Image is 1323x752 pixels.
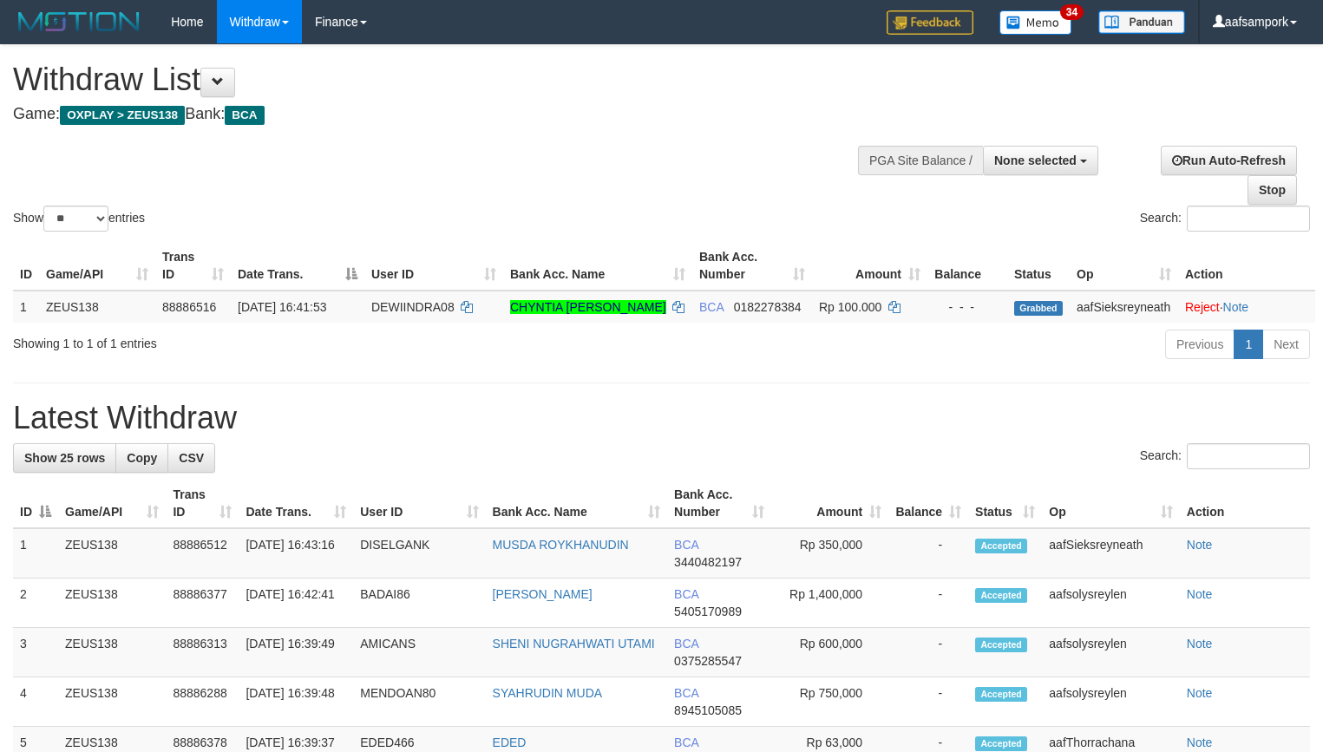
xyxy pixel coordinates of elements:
span: DEWIINDRA08 [371,300,455,314]
a: Next [1262,330,1310,359]
span: Copy 3440482197 to clipboard [674,555,742,569]
th: Amount: activate to sort column ascending [771,479,888,528]
th: Bank Acc. Number: activate to sort column ascending [692,241,812,291]
td: 1 [13,528,58,579]
button: None selected [983,146,1098,175]
span: 34 [1060,4,1084,20]
td: ZEUS138 [39,291,155,323]
span: OXPLAY > ZEUS138 [60,106,185,125]
td: [DATE] 16:39:48 [239,677,353,727]
th: Bank Acc. Name: activate to sort column ascending [486,479,668,528]
span: Accepted [975,736,1027,751]
img: MOTION_logo.png [13,9,145,35]
td: Rp 1,400,000 [771,579,888,628]
span: BCA [674,637,698,651]
span: [DATE] 16:41:53 [238,300,326,314]
th: Action [1178,241,1315,291]
span: 88886516 [162,300,216,314]
a: [PERSON_NAME] [493,587,593,601]
div: PGA Site Balance / [858,146,983,175]
input: Search: [1187,206,1310,232]
th: Status [1007,241,1070,291]
td: ZEUS138 [58,528,166,579]
td: 3 [13,628,58,677]
span: BCA [225,106,264,125]
td: Rp 350,000 [771,528,888,579]
img: Feedback.jpg [887,10,973,35]
a: Note [1187,538,1213,552]
td: 1 [13,291,39,323]
span: Copy 0375285547 to clipboard [674,654,742,668]
th: ID: activate to sort column descending [13,479,58,528]
div: Showing 1 to 1 of 1 entries [13,328,538,352]
td: ZEUS138 [58,628,166,677]
th: Game/API: activate to sort column ascending [58,479,166,528]
div: - - - [934,298,1000,316]
td: - [888,579,968,628]
span: BCA [674,538,698,552]
label: Search: [1140,206,1310,232]
span: Rp 100.000 [819,300,881,314]
th: Bank Acc. Name: activate to sort column ascending [503,241,692,291]
th: Trans ID: activate to sort column ascending [155,241,231,291]
a: CHYNTIA [PERSON_NAME] [510,300,666,314]
th: Date Trans.: activate to sort column descending [231,241,364,291]
td: [DATE] 16:43:16 [239,528,353,579]
span: BCA [674,736,698,749]
span: Accepted [975,687,1027,702]
th: Action [1180,479,1310,528]
td: aafsolysreylen [1042,677,1179,727]
th: Balance [927,241,1007,291]
th: Op: activate to sort column ascending [1042,479,1179,528]
td: aafsolysreylen [1042,579,1179,628]
span: Copy 0182278384 to clipboard [734,300,802,314]
th: Trans ID: activate to sort column ascending [166,479,239,528]
img: Button%20Memo.svg [999,10,1072,35]
th: Date Trans.: activate to sort column ascending [239,479,353,528]
a: MUSDA ROYKHANUDIN [493,538,629,552]
label: Search: [1140,443,1310,469]
h1: Latest Withdraw [13,401,1310,435]
a: Note [1187,637,1213,651]
th: ID [13,241,39,291]
a: Note [1187,587,1213,601]
span: Copy 5405170989 to clipboard [674,605,742,618]
span: None selected [994,154,1077,167]
td: aafSieksreyneath [1070,291,1178,323]
span: BCA [674,686,698,700]
a: Reject [1185,300,1220,314]
td: - [888,628,968,677]
a: Note [1187,736,1213,749]
td: DISELGANK [353,528,485,579]
td: 88886377 [166,579,239,628]
img: panduan.png [1098,10,1185,34]
td: [DATE] 16:42:41 [239,579,353,628]
td: ZEUS138 [58,579,166,628]
th: Op: activate to sort column ascending [1070,241,1178,291]
span: Show 25 rows [24,451,105,465]
td: [DATE] 16:39:49 [239,628,353,677]
td: 88886512 [166,528,239,579]
th: Game/API: activate to sort column ascending [39,241,155,291]
td: - [888,677,968,727]
td: BADAI86 [353,579,485,628]
h1: Withdraw List [13,62,865,97]
th: User ID: activate to sort column ascending [364,241,503,291]
span: Accepted [975,588,1027,603]
td: 2 [13,579,58,628]
td: MENDOAN80 [353,677,485,727]
span: BCA [674,587,698,601]
span: Grabbed [1014,301,1063,316]
span: Copy 8945105085 to clipboard [674,703,742,717]
a: Show 25 rows [13,443,116,473]
span: Accepted [975,638,1027,652]
a: CSV [167,443,215,473]
a: EDED [493,736,527,749]
th: Balance: activate to sort column ascending [888,479,968,528]
td: 88886313 [166,628,239,677]
input: Search: [1187,443,1310,469]
td: aafsolysreylen [1042,628,1179,677]
td: 4 [13,677,58,727]
span: CSV [179,451,204,465]
a: Previous [1165,330,1235,359]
